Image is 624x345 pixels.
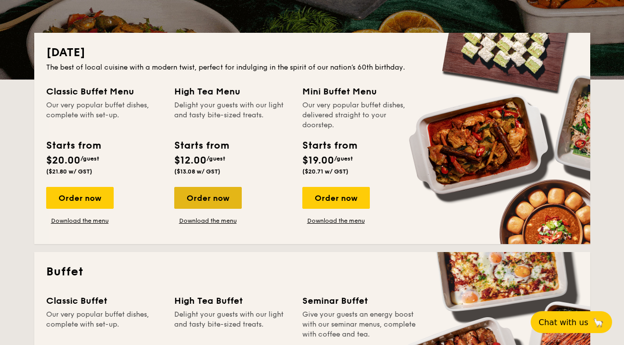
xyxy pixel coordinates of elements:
[46,138,100,153] div: Starts from
[302,294,418,308] div: Seminar Buffet
[174,138,228,153] div: Starts from
[207,155,225,162] span: /guest
[302,168,348,175] span: ($20.71 w/ GST)
[174,168,220,175] span: ($13.08 w/ GST)
[46,294,162,308] div: Classic Buffet
[46,100,162,130] div: Our very popular buffet dishes, complete with set-up.
[46,264,578,280] h2: Buffet
[302,310,418,340] div: Give your guests an energy boost with our seminar menus, complete with coffee and tea.
[302,138,356,153] div: Starts from
[46,155,80,167] span: $20.00
[46,187,114,209] div: Order now
[302,187,370,209] div: Order now
[592,317,604,328] span: 🦙
[174,310,290,340] div: Delight your guests with our light and tasty bite-sized treats.
[174,155,207,167] span: $12.00
[302,100,418,130] div: Our very popular buffet dishes, delivered straight to your doorstep.
[539,318,588,327] span: Chat with us
[46,310,162,340] div: Our very popular buffet dishes, complete with set-up.
[302,155,334,167] span: $19.00
[46,217,114,225] a: Download the menu
[174,100,290,130] div: Delight your guests with our light and tasty bite-sized treats.
[531,311,612,333] button: Chat with us🦙
[174,217,242,225] a: Download the menu
[302,85,418,98] div: Mini Buffet Menu
[46,45,578,61] h2: [DATE]
[174,294,290,308] div: High Tea Buffet
[46,168,92,175] span: ($21.80 w/ GST)
[80,155,99,162] span: /guest
[46,63,578,73] div: The best of local cuisine with a modern twist, perfect for indulging in the spirit of our nation’...
[46,85,162,98] div: Classic Buffet Menu
[174,187,242,209] div: Order now
[174,85,290,98] div: High Tea Menu
[302,217,370,225] a: Download the menu
[334,155,353,162] span: /guest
